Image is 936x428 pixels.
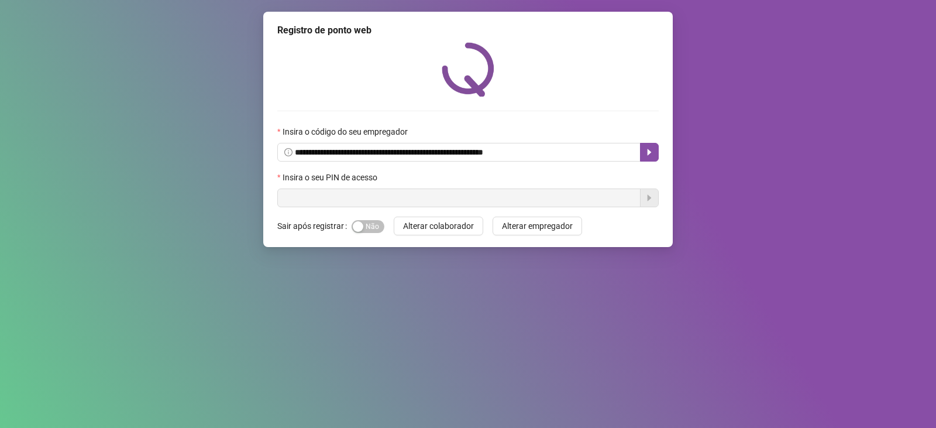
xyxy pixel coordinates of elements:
[502,220,573,232] span: Alterar empregador
[394,217,483,235] button: Alterar colaborador
[277,125,415,138] label: Insira o código do seu empregador
[284,148,292,156] span: info-circle
[277,171,385,184] label: Insira o seu PIN de acesso
[645,148,654,157] span: caret-right
[403,220,474,232] span: Alterar colaborador
[277,217,352,235] label: Sair após registrar
[493,217,582,235] button: Alterar empregador
[277,23,659,37] div: Registro de ponto web
[442,42,494,97] img: QRPoint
